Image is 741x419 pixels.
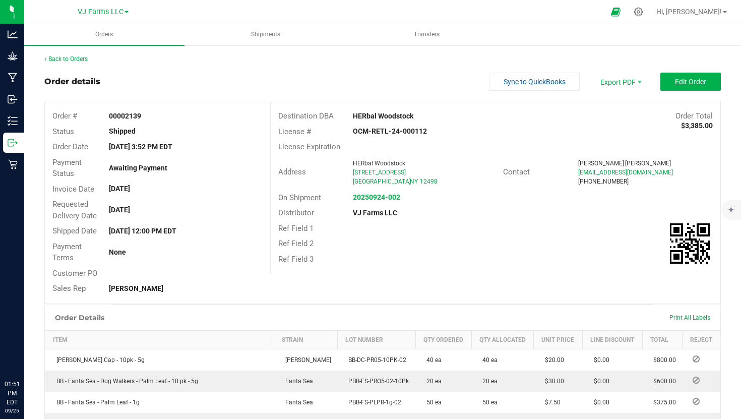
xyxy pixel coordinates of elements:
img: Scan me! [670,223,710,264]
h1: Order Details [55,314,104,322]
span: Requested Delivery Date [52,200,97,220]
span: Customer PO [52,269,97,278]
p: 01:51 PM EDT [5,380,20,407]
iframe: Resource center [10,338,40,369]
span: [PHONE_NUMBER] [578,178,629,185]
th: Item [45,330,274,349]
span: BB - Fanta Sea - Palm Leaf - 1g [51,399,140,406]
span: [PERSON_NAME] [280,356,331,364]
button: Sync to QuickBooks [489,73,580,91]
span: 20 ea [477,378,498,385]
a: 20250924-002 [353,193,400,201]
span: [PERSON_NAME] [578,160,624,167]
th: Total [642,330,683,349]
strong: OCM-RETL-24-000112 [353,127,427,135]
li: Export PDF [590,73,650,91]
div: Manage settings [632,7,645,17]
span: License # [278,127,311,136]
span: $0.00 [589,356,609,364]
span: [EMAIL_ADDRESS][DOMAIN_NAME] [578,169,673,176]
span: Reject Inventory [689,356,704,362]
span: Print All Labels [669,314,710,321]
span: Ref Field 2 [278,239,314,248]
th: Reject [683,330,720,349]
span: Sales Rep [52,284,86,293]
span: [PERSON_NAME] Cap - 10pk - 5g [51,356,145,364]
inline-svg: Outbound [8,138,18,148]
span: 20 ea [421,378,442,385]
span: Transfers [400,30,453,39]
th: Lot Number [337,330,415,349]
span: Orders [82,30,127,39]
span: PBB-FS-PRO5-02-10Pk [343,378,409,385]
span: Order # [52,111,77,121]
span: [PERSON_NAME] [625,160,671,167]
span: Hi, [PERSON_NAME]! [656,8,722,16]
span: Ref Field 1 [278,224,314,233]
inline-svg: Manufacturing [8,73,18,83]
span: [GEOGRAPHIC_DATA] [353,178,411,185]
span: 12498 [420,178,438,185]
strong: [DATE] 12:00 PM EDT [109,227,176,235]
th: Qty Allocated [471,330,534,349]
strong: VJ Farms LLC [353,209,397,217]
span: 40 ea [477,356,498,364]
strong: [PERSON_NAME] [109,284,163,292]
strong: None [109,248,126,256]
th: Strain [274,330,338,349]
span: License Expiration [278,142,340,151]
span: Contact [503,167,530,176]
inline-svg: Inbound [8,94,18,104]
span: Fanta Sea [280,378,313,385]
span: BB - Fanta Sea - Dog Walkers - Palm Leaf - 10 pk - 5g [51,378,198,385]
span: $375.00 [648,399,676,406]
span: PBB-FS-PLPR-1g-02 [343,399,401,406]
span: Payment Terms [52,242,82,263]
span: $800.00 [648,356,676,364]
span: Reject Inventory [689,377,704,383]
span: Sync to QuickBooks [504,78,566,86]
a: Shipments [186,24,346,45]
span: Order Date [52,142,88,151]
span: Order Total [675,111,713,121]
a: Transfers [347,24,507,45]
span: Distributor [278,208,314,217]
inline-svg: Analytics [8,29,18,39]
span: $30.00 [540,378,564,385]
span: $0.00 [589,378,609,385]
span: 50 ea [477,399,498,406]
span: 50 ea [421,399,442,406]
strong: [DATE] [109,206,130,214]
span: Shipments [237,30,294,39]
span: HERbal Woodstock [353,160,405,167]
span: Shipped Date [52,226,97,235]
strong: [DATE] 3:52 PM EDT [109,143,172,151]
strong: 00002139 [109,112,141,120]
span: Address [278,167,306,176]
span: $20.00 [540,356,564,364]
span: $0.00 [589,399,609,406]
p: 09/25 [5,407,20,414]
inline-svg: Grow [8,51,18,61]
strong: Shipped [109,127,136,135]
span: Status [52,127,74,136]
a: Back to Orders [44,55,88,63]
span: On Shipment [278,193,321,202]
span: , [409,178,410,185]
th: Unit Price [534,330,583,349]
th: Line Discount [583,330,643,349]
qrcode: 00002139 [670,223,710,264]
span: Open Ecommerce Menu [604,2,627,22]
span: Destination DBA [278,111,334,121]
span: Invoice Date [52,185,94,194]
span: 40 ea [421,356,442,364]
strong: HERbal Woodstock [353,112,413,120]
span: [STREET_ADDRESS] [353,169,406,176]
strong: $3,385.00 [681,122,713,130]
strong: Awaiting Payment [109,164,167,172]
div: Order details [44,76,100,88]
span: VJ Farms LLC [78,8,124,16]
inline-svg: Inventory [8,116,18,126]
